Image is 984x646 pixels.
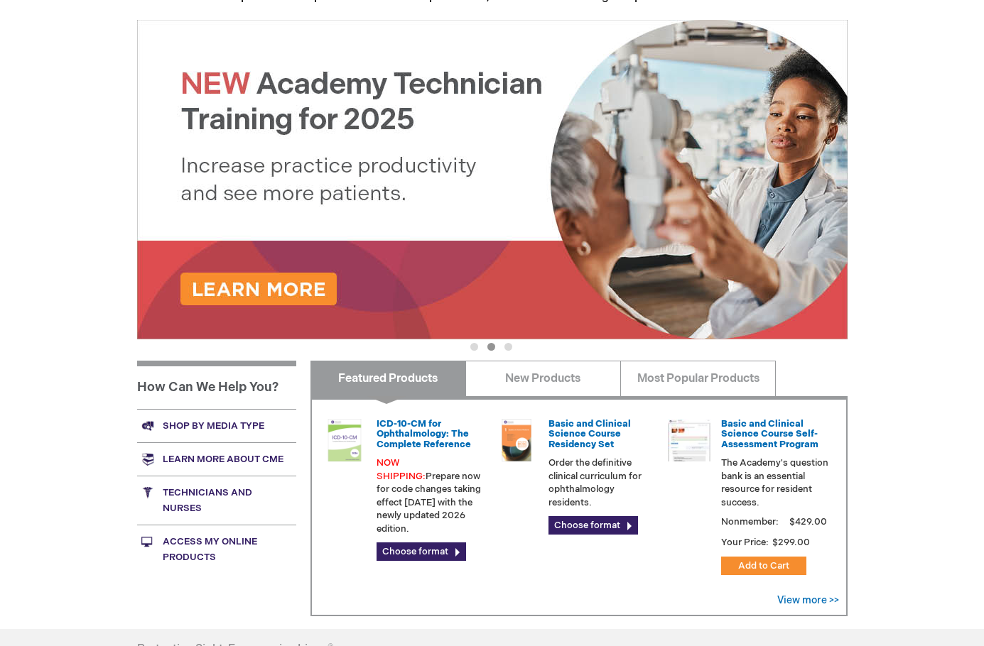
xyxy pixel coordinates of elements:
p: The Academy's question bank is an essential resource for resident success. [721,456,829,509]
a: Choose format [377,542,466,561]
p: Prepare now for code changes taking effect [DATE] with the newly updated 2026 edition. [377,456,485,535]
button: Add to Cart [721,557,806,575]
h1: How Can We Help You? [137,361,296,409]
a: New Products [465,361,621,396]
a: Most Popular Products [620,361,776,396]
a: ICD-10-CM for Ophthalmology: The Complete Reference [377,418,471,450]
a: Access My Online Products [137,525,296,574]
button: 2 of 3 [487,343,495,351]
img: bcscself_20.jpg [668,419,710,461]
span: Add to Cart [738,560,789,571]
a: Featured Products [310,361,466,396]
a: Basic and Clinical Science Course Residency Set [548,418,631,450]
span: $429.00 [787,516,829,527]
a: Shop by media type [137,409,296,442]
img: 02850963u_47.png [495,419,538,461]
span: $299.00 [771,537,812,548]
button: 3 of 3 [504,343,512,351]
strong: Your Price: [721,537,769,548]
a: Learn more about CME [137,442,296,476]
strong: Nonmember: [721,513,779,531]
img: 0120008u_42.png [323,419,366,461]
p: Order the definitive clinical curriculum for ophthalmology residents. [548,456,656,509]
a: View more >> [777,594,839,606]
a: Choose format [548,516,638,535]
font: NOW SHIPPING: [377,457,426,482]
a: Basic and Clinical Science Course Self-Assessment Program [721,418,818,450]
a: Technicians and nurses [137,476,296,525]
button: 1 of 3 [470,343,478,351]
